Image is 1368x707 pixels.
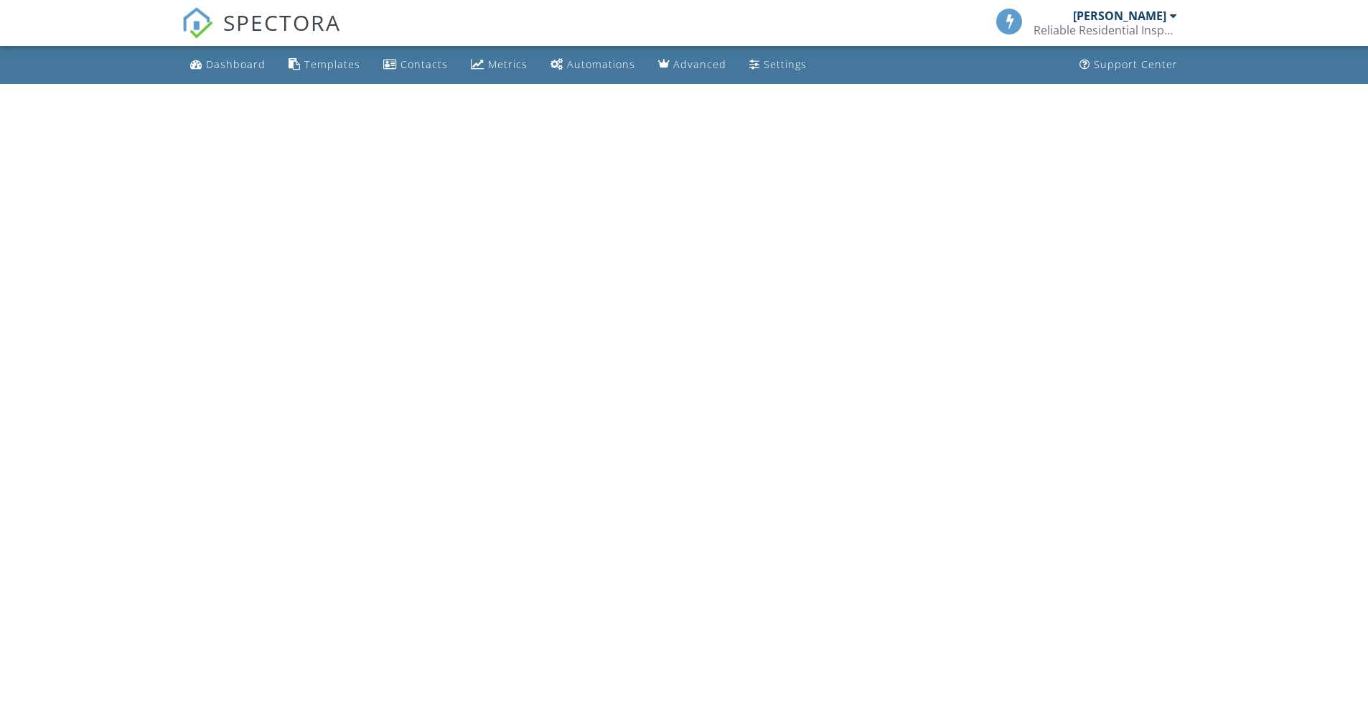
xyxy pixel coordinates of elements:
[184,52,271,78] a: Dashboard
[283,52,366,78] a: Templates
[652,52,732,78] a: Advanced
[182,19,341,50] a: SPECTORA
[545,52,641,78] a: Automations (Basic)
[673,57,726,71] div: Advanced
[1074,52,1184,78] a: Support Center
[488,57,528,71] div: Metrics
[764,57,807,71] div: Settings
[1034,23,1177,37] div: Reliable Residential Inspections
[378,52,454,78] a: Contacts
[744,52,812,78] a: Settings
[304,57,360,71] div: Templates
[206,57,266,71] div: Dashboard
[1094,57,1178,71] div: Support Center
[567,57,635,71] div: Automations
[182,7,213,39] img: The Best Home Inspection Software - Spectora
[465,52,533,78] a: Metrics
[1073,9,1166,23] div: [PERSON_NAME]
[400,57,448,71] div: Contacts
[223,7,341,37] span: SPECTORA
